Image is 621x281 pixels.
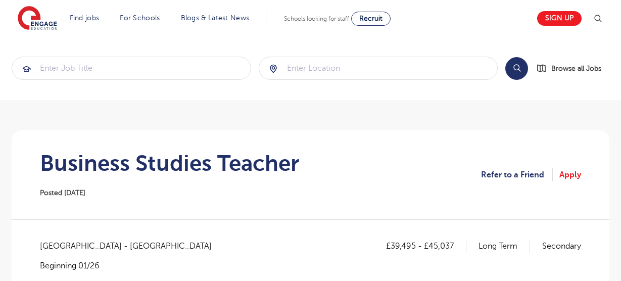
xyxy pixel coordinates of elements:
[351,12,391,26] a: Recruit
[70,14,100,22] a: Find jobs
[40,189,85,197] span: Posted [DATE]
[542,240,581,253] p: Secondary
[559,168,581,181] a: Apply
[12,57,251,80] div: Submit
[181,14,250,22] a: Blogs & Latest News
[536,63,609,74] a: Browse all Jobs
[386,240,466,253] p: £39,495 - £45,037
[40,240,222,253] span: [GEOGRAPHIC_DATA] - [GEOGRAPHIC_DATA]
[18,6,57,31] img: Engage Education
[551,63,601,74] span: Browse all Jobs
[479,240,530,253] p: Long Term
[40,260,222,271] p: Beginning 01/26
[284,15,349,22] span: Schools looking for staff
[40,151,299,176] h1: Business Studies Teacher
[12,57,251,79] input: Submit
[481,168,553,181] a: Refer to a Friend
[505,57,528,80] button: Search
[259,57,498,80] div: Submit
[120,14,160,22] a: For Schools
[359,15,383,22] span: Recruit
[537,11,582,26] a: Sign up
[259,57,498,79] input: Submit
